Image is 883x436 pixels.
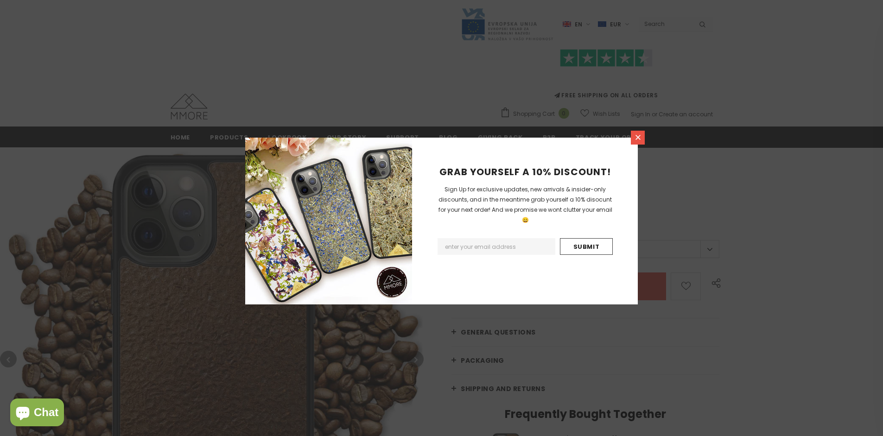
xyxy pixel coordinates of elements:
[560,238,613,255] input: Submit
[7,398,67,429] inbox-online-store-chat: Shopify online store chat
[438,238,555,255] input: Email Address
[439,165,611,178] span: GRAB YOURSELF A 10% DISCOUNT!
[631,131,645,145] a: Close
[438,185,612,224] span: Sign Up for exclusive updates, new arrivals & insider-only discounts, and in the meantime grab yo...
